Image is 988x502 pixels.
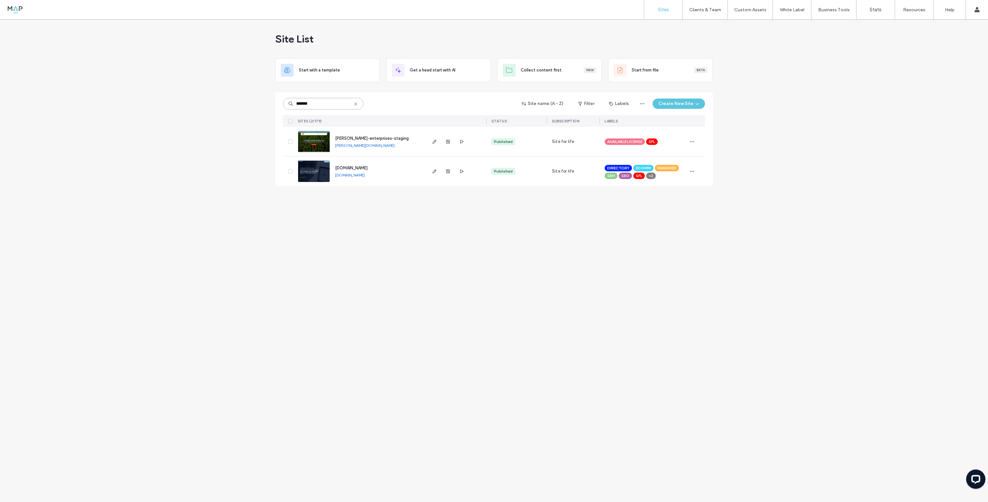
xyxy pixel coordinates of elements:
[335,136,409,141] a: [PERSON_NAME]-enterprises-staging
[410,67,455,73] span: Get a head start with AI
[608,58,713,82] div: Start from fileBeta
[653,99,705,109] button: Create New Site
[552,119,579,123] span: SUBSCRIPTION
[298,119,322,123] span: SITES (2/179)
[494,168,513,174] div: Published
[694,67,707,73] div: Beta
[607,165,629,171] span: DIRECTORY
[497,58,602,82] div: Collect content firstNew
[903,7,925,13] label: Resources
[552,168,574,175] span: Site for life
[299,67,340,73] span: Start with a template
[521,67,562,73] span: Collect content first
[658,7,669,13] label: Sites
[275,33,314,45] span: Site List
[649,173,653,179] span: +2
[632,67,659,73] span: Start from file
[584,67,596,73] div: New
[275,58,380,82] div: Start with a template
[636,165,651,171] span: ECOMM
[870,7,882,13] label: Stats
[734,7,766,13] label: Custom Assets
[780,7,804,13] label: White Label
[689,7,721,13] label: Clients & Team
[605,119,618,123] span: LABELS
[961,467,988,494] iframe: LiveChat chat widget
[818,7,850,13] label: Business Tools
[491,119,507,123] span: STATUS
[386,58,491,82] div: Get a head start with AI
[14,5,28,10] span: Help
[335,143,395,148] a: [PERSON_NAME][DOMAIN_NAME]
[657,165,676,171] span: MANAGED
[607,173,615,179] span: SEM
[607,139,642,145] span: AVAILABLE LICENSE
[335,173,365,177] a: [DOMAIN_NAME]
[335,166,368,170] a: [DOMAIN_NAME]
[636,173,642,179] span: SFL
[603,99,635,109] button: Labels
[649,139,655,145] span: SFL
[945,7,955,13] label: Help
[572,99,601,109] button: Filter
[516,99,569,109] button: Site name (A - Z)
[621,173,629,179] span: SEO
[552,138,574,145] span: Site for life
[494,139,513,145] div: Published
